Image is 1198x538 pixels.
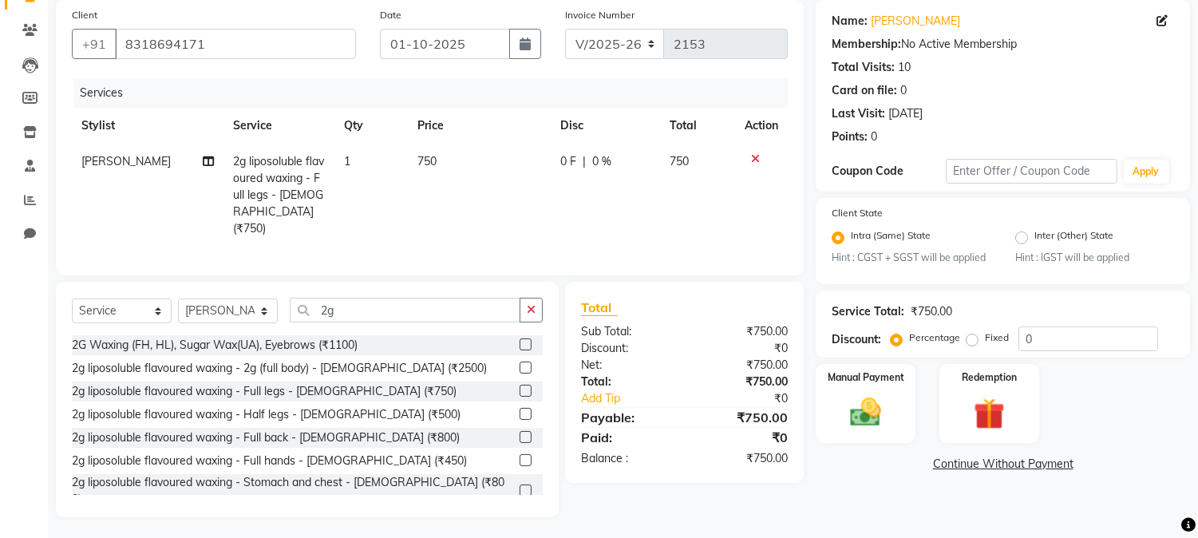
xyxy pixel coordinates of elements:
div: Discount: [832,331,881,348]
button: +91 [72,29,117,59]
div: ₹750.00 [685,450,801,467]
label: Invoice Number [565,8,635,22]
img: _cash.svg [840,394,891,430]
label: Inter (Other) State [1034,228,1113,247]
div: ₹750.00 [911,303,952,320]
th: Action [735,108,788,144]
small: Hint : IGST will be applied [1015,251,1174,265]
input: Search by Name/Mobile/Email/Code [115,29,356,59]
input: Search or Scan [290,298,520,322]
div: 0 [871,129,877,145]
div: ₹0 [685,340,801,357]
div: ₹750.00 [685,374,801,390]
input: Enter Offer / Coupon Code [946,159,1117,184]
div: 2g liposoluble flavoured waxing - Full legs - [DEMOGRAPHIC_DATA] (₹750) [72,383,457,400]
div: Card on file: [832,82,897,99]
th: Disc [551,108,660,144]
div: 2G Waxing (FH, HL), Sugar Wax(UA), Eyebrows (₹1100) [72,337,358,354]
th: Qty [334,108,408,144]
div: 2g liposoluble flavoured waxing - Full back - [DEMOGRAPHIC_DATA] (₹800) [72,429,460,446]
label: Percentage [909,330,960,345]
div: Net: [569,357,685,374]
label: Fixed [985,330,1009,345]
div: 2g liposoluble flavoured waxing - 2g (full body) - [DEMOGRAPHIC_DATA] (₹2500) [72,360,487,377]
span: | [583,153,586,170]
a: [PERSON_NAME] [871,13,960,30]
label: Client State [832,206,883,220]
div: [DATE] [888,105,923,122]
div: ₹0 [704,390,801,407]
span: [PERSON_NAME] [81,154,171,168]
div: ₹750.00 [685,408,801,427]
div: 0 [900,82,907,99]
a: Continue Without Payment [819,456,1187,473]
div: Service Total: [832,303,904,320]
div: Payable: [569,408,685,427]
label: Date [380,8,401,22]
div: 2g liposoluble flavoured waxing - Full hands - [DEMOGRAPHIC_DATA] (₹450) [72,453,467,469]
img: _gift.svg [964,394,1014,433]
div: ₹0 [685,428,801,447]
div: Name: [832,13,868,30]
div: Coupon Code [832,163,946,180]
div: 2g liposoluble flavoured waxing - Half legs - [DEMOGRAPHIC_DATA] (₹500) [72,406,461,423]
div: Balance : [569,450,685,467]
th: Price [408,108,551,144]
span: 750 [670,154,690,168]
div: Membership: [832,36,901,53]
div: Last Visit: [832,105,885,122]
th: Total [661,108,736,144]
div: ₹750.00 [685,323,801,340]
div: Points: [832,129,868,145]
div: Total Visits: [832,59,895,76]
span: 1 [344,154,350,168]
span: 750 [417,154,437,168]
label: Intra (Same) State [851,228,931,247]
label: Client [72,8,97,22]
div: Sub Total: [569,323,685,340]
small: Hint : CGST + SGST will be applied [832,251,990,265]
button: Apply [1124,160,1169,184]
span: 0 F [560,153,576,170]
th: Service [224,108,335,144]
label: Redemption [962,370,1017,385]
div: Total: [569,374,685,390]
span: 2g liposoluble flavoured waxing - Full legs - [DEMOGRAPHIC_DATA] (₹750) [234,154,325,235]
span: Total [581,299,618,316]
span: 0 % [592,153,611,170]
th: Stylist [72,108,224,144]
div: Services [73,78,800,108]
div: Discount: [569,340,685,357]
a: Add Tip [569,390,704,407]
div: No Active Membership [832,36,1174,53]
div: Paid: [569,428,685,447]
label: Manual Payment [828,370,904,385]
div: 2g liposoluble flavoured waxing - Stomach and chest - [DEMOGRAPHIC_DATA] (₹800) [72,474,513,508]
div: 10 [898,59,911,76]
div: ₹750.00 [685,357,801,374]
